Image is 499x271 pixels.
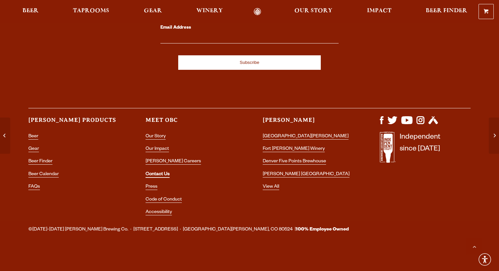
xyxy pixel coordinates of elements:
[380,121,383,126] a: Visit us on Facebook
[263,147,325,152] a: Fort [PERSON_NAME] Winery
[160,24,339,32] label: Email Address
[296,227,349,232] strong: 100% Employee Owned
[263,159,326,165] a: Denver Five Points Brewhouse
[140,8,166,15] a: Gear
[263,134,349,140] a: [GEOGRAPHIC_DATA][PERSON_NAME]
[478,252,492,267] div: Accessibility Menu
[466,238,482,255] a: Scroll to top
[28,184,40,190] a: FAQs
[146,210,172,215] a: Accessibility
[28,116,119,130] h3: [PERSON_NAME] Products
[400,132,440,166] p: Independent since [DATE]
[263,184,279,190] a: View All
[426,8,467,14] span: Beer Finder
[196,8,223,14] span: Winery
[28,134,38,140] a: Beer
[367,8,391,14] span: Impact
[363,8,396,15] a: Impact
[416,121,424,126] a: Visit us on Instagram
[146,116,236,130] h3: Meet OBC
[146,134,166,140] a: Our Story
[22,8,39,14] span: Beer
[69,8,114,15] a: Taprooms
[28,159,52,165] a: Beer Finder
[28,172,59,177] a: Beer Calendar
[178,55,321,70] input: Subscribe
[263,172,349,177] a: [PERSON_NAME] [GEOGRAPHIC_DATA]
[146,197,182,203] a: Code of Conduct
[146,184,157,190] a: Press
[290,8,337,15] a: Our Story
[28,226,349,234] span: ©[DATE]-[DATE] [PERSON_NAME] Brewing Co. · [STREET_ADDRESS] · [GEOGRAPHIC_DATA][PERSON_NAME], CO ...
[245,8,270,15] a: Odell Home
[144,8,162,14] span: Gear
[263,116,353,130] h3: [PERSON_NAME]
[401,121,413,126] a: Visit us on YouTube
[387,121,397,126] a: Visit us on X (formerly Twitter)
[18,8,43,15] a: Beer
[73,8,109,14] span: Taprooms
[146,172,170,178] a: Contact Us
[146,159,201,165] a: [PERSON_NAME] Careers
[28,147,39,152] a: Gear
[294,8,332,14] span: Our Story
[421,8,472,15] a: Beer Finder
[192,8,227,15] a: Winery
[146,147,169,152] a: Our Impact
[428,121,438,126] a: Visit us on Untappd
